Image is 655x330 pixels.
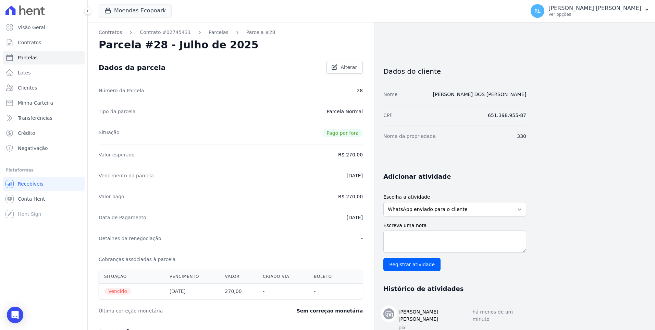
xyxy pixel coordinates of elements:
a: Clientes [3,81,85,95]
a: Contratos [99,29,122,36]
div: Open Intercom Messenger [7,307,23,323]
h3: Dados do cliente [383,67,526,75]
a: Lotes [3,66,85,80]
a: Crédito [3,126,85,140]
dt: CPF [383,112,392,119]
div: Dados da parcela [99,63,165,72]
th: - [308,284,348,299]
dd: R$ 270,00 [338,151,363,158]
a: Alterar [326,61,363,74]
dd: - [361,235,363,242]
p: [PERSON_NAME] [PERSON_NAME] [548,5,641,12]
dd: [DATE] [347,172,363,179]
a: Parcelas [209,29,228,36]
dt: Vencimento da parcela [99,172,154,179]
a: Negativação [3,141,85,155]
label: Escolha a atividade [383,193,526,201]
th: - [257,284,308,299]
a: Parcelas [3,51,85,64]
dt: Última correção monetária [99,307,255,314]
dd: R$ 270,00 [338,193,363,200]
h3: [PERSON_NAME] [PERSON_NAME] [398,308,472,323]
button: RL [PERSON_NAME] [PERSON_NAME] Ver opções [525,1,655,21]
a: Conta Hent [3,192,85,206]
span: Conta Hent [18,196,45,202]
p: há menos de um minuto [472,308,526,323]
span: Parcelas [18,54,38,61]
a: [PERSON_NAME] DOS [PERSON_NAME] [433,92,526,97]
dt: Nome [383,91,397,98]
span: Alterar [341,64,357,71]
a: Recebíveis [3,177,85,191]
dd: 28 [357,87,363,94]
a: Visão Geral [3,21,85,34]
dd: Parcela Normal [326,108,363,115]
span: Pago por fora [322,129,363,137]
th: Criado via [257,270,308,284]
th: 270,00 [220,284,258,299]
label: Escreva uma nota [383,222,526,229]
dt: Data de Pagamento [99,214,146,221]
button: Moendas Ecopoark [99,4,172,17]
dd: 651.398.955-87 [488,112,526,119]
input: Registrar atividade [383,258,441,271]
dt: Tipo da parcela [99,108,136,115]
span: Minha Carteira [18,99,53,106]
span: Contratos [18,39,41,46]
span: Vencido [104,288,131,295]
th: Valor [220,270,258,284]
span: Visão Geral [18,24,45,31]
dd: Sem correção monetária [297,307,363,314]
dt: Detalhes da renegociação [99,235,161,242]
dd: [DATE] [347,214,363,221]
dt: Valor pago [99,193,124,200]
th: Boleto [308,270,348,284]
a: Parcela #28 [246,29,275,36]
span: Clientes [18,84,37,91]
dt: Nome da propriedade [383,133,436,140]
th: Vencimento [164,270,220,284]
h3: Adicionar atividade [383,173,451,181]
dt: Cobranças associadas à parcela [99,256,175,263]
p: Ver opções [548,12,641,17]
th: [DATE] [164,284,220,299]
span: Crédito [18,130,35,137]
span: Negativação [18,145,48,152]
dt: Valor esperado [99,151,135,158]
a: Contrato #02745431 [140,29,191,36]
h3: Histórico de atividades [383,285,464,293]
nav: Breadcrumb [99,29,363,36]
a: Contratos [3,36,85,49]
dt: Situação [99,129,120,137]
span: Recebíveis [18,180,44,187]
span: RL [534,9,541,13]
th: Situação [99,270,164,284]
a: Minha Carteira [3,96,85,110]
dd: 330 [517,133,526,140]
dt: Número da Parcela [99,87,144,94]
a: Transferências [3,111,85,125]
h2: Parcela #28 - Julho de 2025 [99,39,259,51]
span: Lotes [18,69,31,76]
span: Transferências [18,115,52,121]
div: Plataformas [5,166,82,174]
